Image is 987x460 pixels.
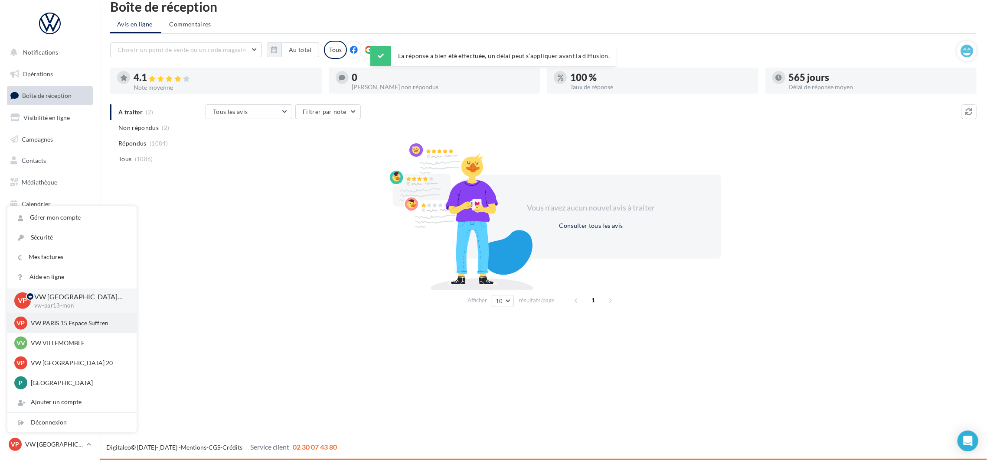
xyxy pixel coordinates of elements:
[213,108,248,115] span: Tous les avis
[118,155,131,163] span: Tous
[7,208,137,227] a: Gérer mon compte
[5,109,95,127] a: Visibilité en ligne
[17,359,25,367] span: VP
[222,444,242,451] a: Crédits
[570,84,752,90] div: Taux de réponse
[556,220,626,231] button: Consulter tous les avis
[267,42,319,57] button: Au total
[293,443,337,451] span: 02 30 07 43 80
[789,84,970,90] div: Délai de réponse moyen
[118,139,147,148] span: Répondus
[22,200,51,207] span: Calendrier
[789,73,970,82] div: 565 jours
[135,155,153,162] span: (1086)
[134,73,315,83] div: 4.1
[209,444,220,451] a: CGS
[34,302,123,310] p: vw-par13-mon
[150,140,168,147] span: (1084)
[134,84,315,91] div: Note moyenne
[958,431,978,451] div: Open Intercom Messenger
[492,295,514,307] button: 10
[22,135,53,143] span: Campagnes
[352,73,533,82] div: 0
[34,292,123,302] p: VW [GEOGRAPHIC_DATA] 13
[5,173,95,191] a: Médiathèque
[31,379,126,387] p: [GEOGRAPHIC_DATA]
[5,245,95,271] a: Campagnes DataOnDemand
[5,195,95,213] a: Calendrier
[16,339,25,347] span: VV
[352,84,533,90] div: [PERSON_NAME] non répondus
[516,202,666,214] div: Vous n'avez aucun nouvel avis à traiter
[18,296,27,306] span: VP
[519,296,555,305] span: résultats/page
[31,319,126,327] p: VW PARIS 15 Espace Suffren
[5,43,91,62] button: Notifications
[5,216,95,242] a: PLV et print personnalisable
[5,130,95,149] a: Campagnes
[31,339,126,347] p: VW VILLEMOMBLE
[570,73,752,82] div: 100 %
[281,42,319,57] button: Au total
[181,444,206,451] a: Mentions
[106,444,131,451] a: Digitaleo
[370,46,617,66] div: La réponse a bien été effectuée, un délai peut s’appliquer avant la diffusion.
[250,443,289,451] span: Service client
[25,440,83,449] p: VW [GEOGRAPHIC_DATA] 13
[118,123,159,132] span: Non répondus
[7,392,137,412] div: Ajouter un compte
[587,293,601,307] span: 1
[206,104,292,119] button: Tous les avis
[5,152,95,170] a: Contacts
[324,41,347,59] div: Tous
[23,49,58,56] span: Notifications
[17,319,25,327] span: VP
[23,70,53,78] span: Opérations
[11,440,20,449] span: VP
[31,359,126,367] p: VW [GEOGRAPHIC_DATA] 20
[22,157,46,164] span: Contacts
[118,46,246,53] span: Choisir un point de vente ou un code magasin
[7,413,137,432] div: Déconnexion
[170,20,211,29] span: Commentaires
[7,436,93,453] a: VP VW [GEOGRAPHIC_DATA] 13
[496,298,503,305] span: 10
[22,178,57,186] span: Médiathèque
[23,114,70,121] span: Visibilité en ligne
[7,267,137,287] a: Aide en ligne
[110,42,262,57] button: Choisir un point de vente ou un code magasin
[22,92,72,99] span: Boîte de réception
[467,296,487,305] span: Afficher
[7,247,137,267] a: Mes factures
[19,379,23,387] span: P
[5,86,95,105] a: Boîte de réception
[7,228,137,247] a: Sécurité
[162,124,170,131] span: (2)
[295,104,361,119] button: Filtrer par note
[106,444,337,451] span: © [DATE]-[DATE] - - -
[5,65,95,83] a: Opérations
